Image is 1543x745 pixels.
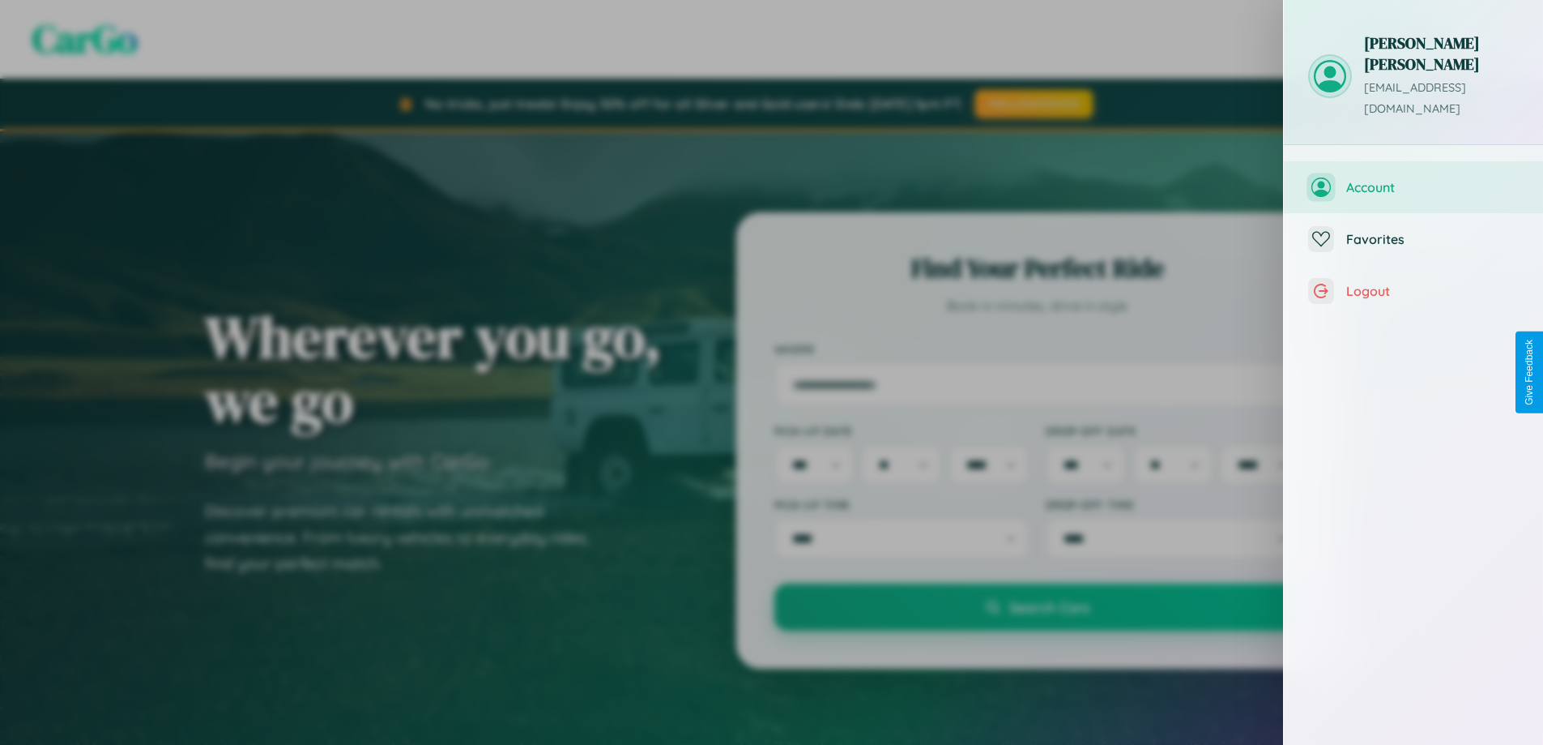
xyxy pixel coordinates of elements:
[1284,161,1543,213] button: Account
[1346,231,1519,247] span: Favorites
[1524,340,1535,405] div: Give Feedback
[1364,32,1519,75] h3: [PERSON_NAME] [PERSON_NAME]
[1346,283,1519,299] span: Logout
[1364,78,1519,120] p: [EMAIL_ADDRESS][DOMAIN_NAME]
[1346,179,1519,195] span: Account
[1284,265,1543,317] button: Logout
[1284,213,1543,265] button: Favorites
